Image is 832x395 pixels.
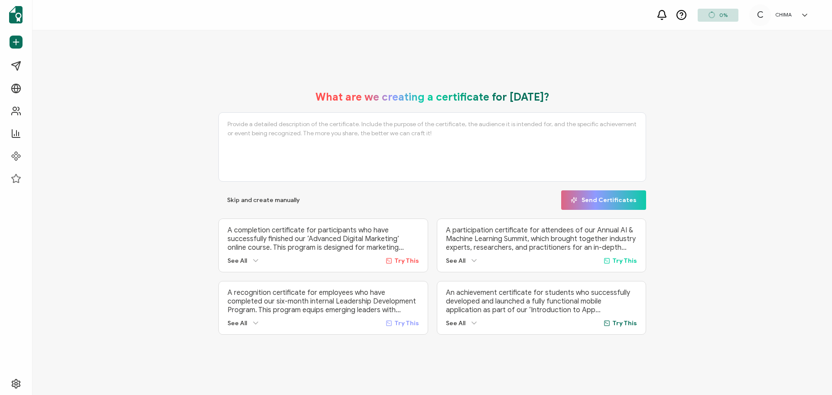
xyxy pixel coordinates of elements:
[446,288,637,314] p: An achievement certificate for students who successfully developed and launched a fully functiona...
[789,353,832,395] iframe: Chat Widget
[446,226,637,252] p: A participation certificate for attendees of our Annual AI & Machine Learning Summit, which broug...
[775,12,792,18] h5: CHIMA
[571,197,637,203] span: Send Certificates
[227,320,247,327] span: See All
[719,12,728,18] span: 0%
[757,9,764,22] span: C
[227,197,300,203] span: Skip and create manually
[315,91,549,104] h1: What are we creating a certificate for [DATE]?
[9,6,23,23] img: sertifier-logomark-colored.svg
[446,320,465,327] span: See All
[394,320,419,327] span: Try This
[227,257,247,264] span: See All
[394,257,419,264] span: Try This
[612,320,637,327] span: Try This
[446,257,465,264] span: See All
[612,257,637,264] span: Try This
[218,190,309,210] button: Skip and create manually
[227,226,419,252] p: A completion certificate for participants who have successfully finished our ‘Advanced Digital Ma...
[561,190,646,210] button: Send Certificates
[227,288,419,314] p: A recognition certificate for employees who have completed our six-month internal Leadership Deve...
